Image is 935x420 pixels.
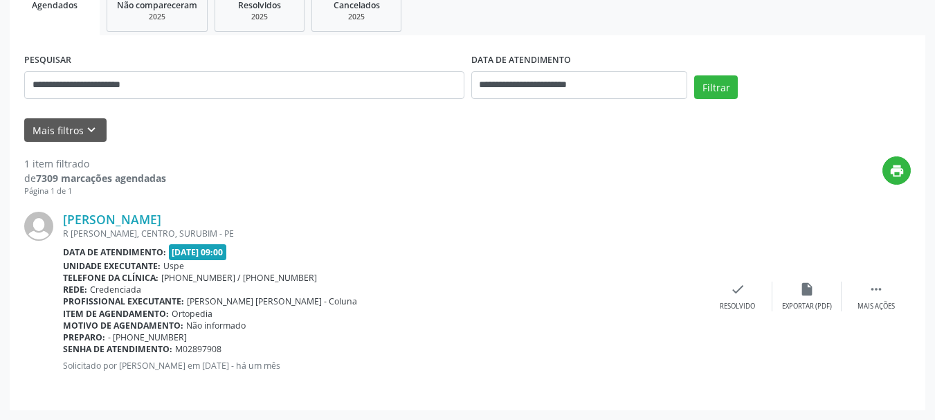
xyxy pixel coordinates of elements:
button: Mais filtroskeyboard_arrow_down [24,118,107,143]
i: check [730,282,745,297]
span: [PHONE_NUMBER] / [PHONE_NUMBER] [161,272,317,284]
span: - [PHONE_NUMBER] [108,331,187,343]
label: DATA DE ATENDIMENTO [471,50,571,71]
div: 2025 [225,12,294,22]
p: Solicitado por [PERSON_NAME] em [DATE] - há um mês [63,360,703,372]
i: keyboard_arrow_down [84,122,99,138]
b: Rede: [63,284,87,295]
span: Credenciada [90,284,141,295]
div: 2025 [117,12,197,22]
span: [PERSON_NAME] [PERSON_NAME] - Coluna [187,295,357,307]
i: insert_drive_file [799,282,815,297]
b: Telefone da clínica: [63,272,158,284]
span: [DATE] 09:00 [169,244,227,260]
b: Senha de atendimento: [63,343,172,355]
b: Unidade executante: [63,260,161,272]
label: PESQUISAR [24,50,71,71]
div: Mais ações [857,302,895,311]
a: [PERSON_NAME] [63,212,161,227]
b: Item de agendamento: [63,308,169,320]
i: print [889,163,905,179]
b: Motivo de agendamento: [63,320,183,331]
div: Exportar (PDF) [782,302,832,311]
span: M02897908 [175,343,221,355]
span: Não informado [186,320,246,331]
span: Ortopedia [172,308,212,320]
div: Resolvido [720,302,755,311]
img: img [24,212,53,241]
strong: 7309 marcações agendadas [36,172,166,185]
b: Preparo: [63,331,105,343]
div: 1 item filtrado [24,156,166,171]
div: 2025 [322,12,391,22]
span: Uspe [163,260,184,272]
button: print [882,156,911,185]
button: Filtrar [694,75,738,99]
div: de [24,171,166,185]
b: Profissional executante: [63,295,184,307]
div: R [PERSON_NAME], CENTRO, SURUBIM - PE [63,228,703,239]
i:  [869,282,884,297]
b: Data de atendimento: [63,246,166,258]
div: Página 1 de 1 [24,185,166,197]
